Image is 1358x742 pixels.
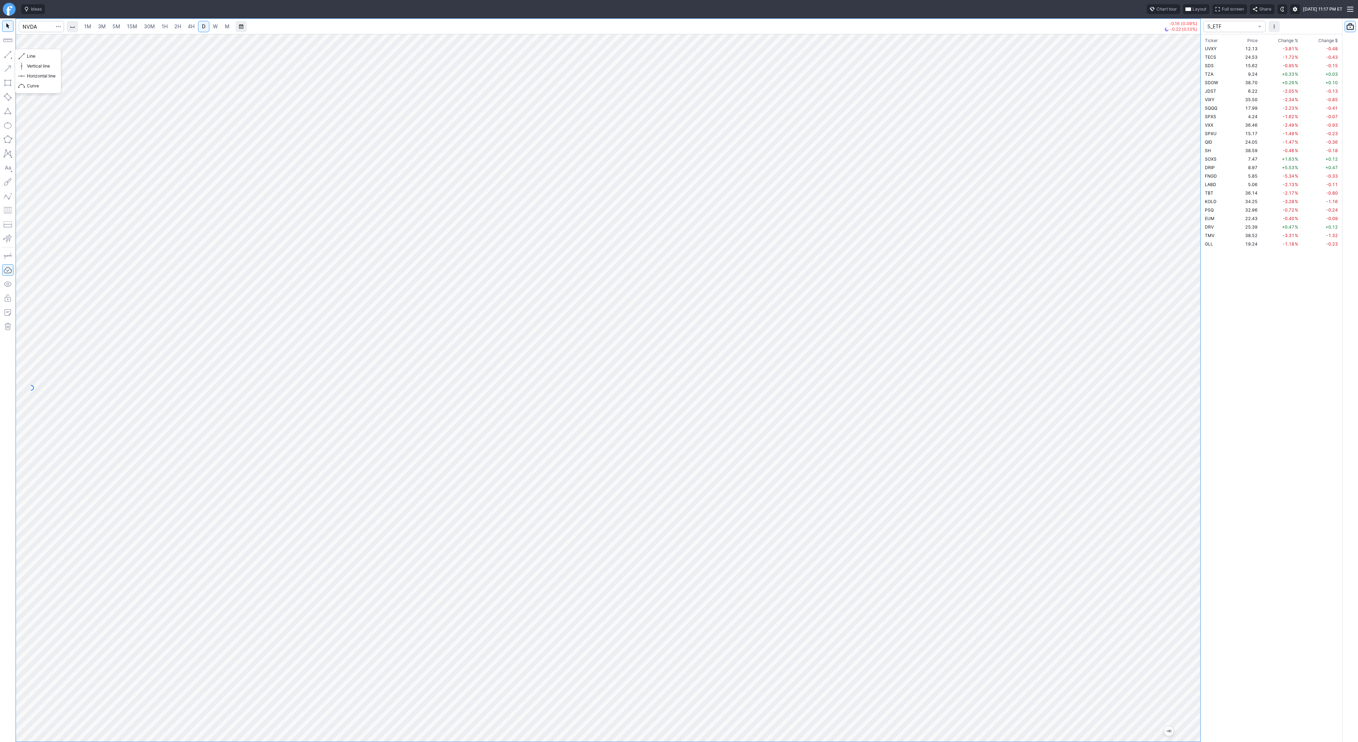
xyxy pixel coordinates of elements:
[1233,95,1259,104] td: 35.50
[1205,114,1216,119] span: SPXS
[1205,156,1217,162] span: SOXS
[1283,182,1294,187] span: -2.13
[1233,214,1259,223] td: 22.43
[1295,241,1298,247] span: %
[1283,148,1294,153] span: -0.46
[1283,139,1294,145] span: -1.47
[1205,165,1215,170] span: DRIP
[2,250,13,261] button: Drawing mode: Single
[1295,216,1298,221] span: %
[1326,182,1338,187] span: -0.11
[1325,165,1338,170] span: +0.47
[1205,122,1213,128] span: VXX
[1295,207,1298,213] span: %
[2,91,13,103] button: Rotated rectangle
[1325,156,1338,162] span: +0.12
[1156,6,1177,13] span: Chart tour
[3,3,16,16] a: Finviz.com
[162,23,168,29] span: 1H
[1325,224,1338,230] span: +0.12
[1326,148,1338,153] span: -0.18
[84,23,91,29] span: 1M
[1326,216,1338,221] span: -0.09
[2,307,13,318] button: Add note
[1269,21,1280,32] button: More
[1233,53,1259,61] td: 24.53
[1282,224,1294,230] span: +0.47
[1283,233,1294,238] span: -3.31
[1205,216,1214,221] span: EUM
[1164,726,1174,736] button: Jump to the most recent bar
[1318,37,1338,44] span: Change $
[1233,155,1259,163] td: 7.47
[174,23,181,29] span: 2H
[2,49,13,60] button: Line
[1233,129,1259,138] td: 15.17
[1295,80,1298,85] span: %
[1282,80,1294,85] span: +0.26
[1183,4,1209,14] button: Layout
[1295,71,1298,77] span: %
[1326,88,1338,94] span: -0.13
[95,21,109,32] a: 3M
[225,23,230,29] span: M
[1282,156,1294,162] span: +1.63
[21,4,45,14] button: Ideas
[1326,54,1338,60] span: -0.43
[53,21,63,32] button: Search
[1233,189,1259,197] td: 36.14
[2,105,13,117] button: Triangle
[1290,4,1300,14] button: Settings
[1233,206,1259,214] td: 32.96
[1283,216,1294,221] span: -0.40
[1205,97,1214,102] span: VIXY
[198,21,209,32] a: D
[2,219,13,230] button: Position
[1282,71,1294,77] span: +0.33
[1326,63,1338,68] span: -0.15
[1326,190,1338,196] span: -0.80
[2,264,13,276] button: Drawings Autosave: On
[1295,97,1298,102] span: %
[1326,97,1338,102] span: -0.85
[1205,190,1213,196] span: TBT
[1247,37,1258,44] div: Price
[124,21,140,32] a: 15M
[1233,78,1259,87] td: 38.70
[1326,199,1338,204] span: -1.16
[1295,156,1298,162] span: %
[1233,146,1259,155] td: 38.59
[1203,21,1266,32] button: portfolio-watchlist-select
[236,21,247,32] button: Range
[1326,114,1338,119] span: -0.07
[1233,87,1259,95] td: 6.22
[1295,105,1298,111] span: %
[1283,173,1294,179] span: -5.34
[98,23,106,29] span: 3M
[1283,54,1294,60] span: -1.72
[1326,122,1338,128] span: -0.93
[1250,4,1275,14] button: Share
[210,21,221,32] a: W
[1170,27,1197,31] span: -0.22 (0.13%)
[1283,207,1294,213] span: -0.72
[1165,22,1197,26] p: -0.16 (0.09%)
[221,21,233,32] a: M
[2,21,13,32] button: Mouse
[1207,23,1255,30] span: S_ETF
[2,321,13,332] button: Remove all autosaved drawings
[1205,105,1217,111] span: SQQQ
[1326,46,1338,51] span: -0.48
[1295,46,1298,51] span: %
[2,176,13,188] button: Brush
[1283,63,1294,68] span: -0.95
[1212,4,1247,14] button: Full screen
[2,162,13,173] button: Text
[127,23,137,29] span: 15M
[1295,233,1298,238] span: %
[1233,138,1259,146] td: 24.05
[1277,4,1287,14] button: Toggle dark mode
[31,6,42,13] span: Ideas
[185,21,198,32] a: 4H
[112,23,120,29] span: 5M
